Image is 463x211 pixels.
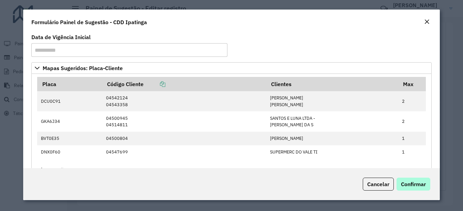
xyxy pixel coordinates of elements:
td: 2 [399,111,426,131]
th: Max [399,77,426,91]
td: DNX0F60 [37,145,102,159]
button: Confirmar [397,178,430,191]
td: [PERSON_NAME] [266,132,398,145]
td: 1 [399,132,426,145]
span: Confirmar [401,181,426,188]
td: SUPERMERC DO VALE TI [266,145,398,159]
label: Data de Vigência Inicial [31,33,91,41]
button: Cancelar [363,178,394,191]
label: Observações [37,166,70,174]
a: Copiar [144,81,165,87]
td: BVT0E35 [37,132,102,145]
span: Mapas Sugeridos: Placa-Cliente [43,65,123,71]
td: SANTOS E LUNA LTDA - [PERSON_NAME] DA S [266,111,398,131]
th: Placa [37,77,102,91]
td: 04547699 [103,145,266,159]
em: Fechar [424,19,430,25]
th: Código Cliente [103,77,266,91]
button: Close [422,18,432,27]
td: 1 [399,145,426,159]
td: DCU0C91 [37,91,102,111]
td: 04500945 04514811 [103,111,266,131]
h4: Formulário Painel de Sugestão - CDD Ipatinga [31,18,147,26]
td: 04500804 [103,132,266,145]
td: GKA6J34 [37,111,102,131]
a: Mapas Sugeridos: Placa-Cliente [31,62,432,74]
td: 2 [399,91,426,111]
td: 04542124 04543358 [103,91,266,111]
span: Cancelar [367,181,389,188]
th: Clientes [266,77,398,91]
td: [PERSON_NAME] [PERSON_NAME] [266,91,398,111]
